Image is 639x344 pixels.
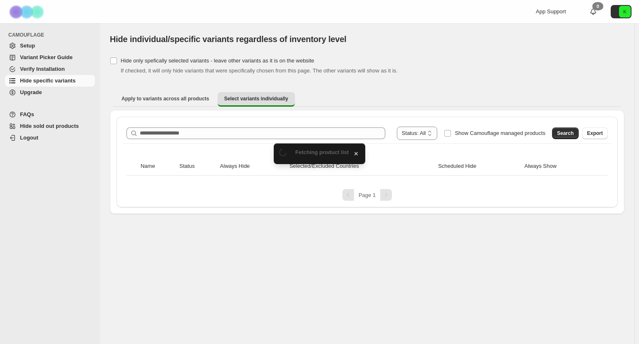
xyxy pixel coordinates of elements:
span: Logout [20,135,38,141]
th: Always Hide [218,157,287,176]
a: Upgrade [5,87,95,98]
a: Hide sold out products [5,120,95,132]
span: CAMOUFLAGE [8,32,96,38]
span: Upgrade [20,89,42,95]
div: Select variants individually [110,110,624,214]
th: Selected/Excluded Countries [287,157,436,176]
span: Hide specific variants [20,77,76,84]
button: Apply to variants across all products [115,92,216,105]
span: Search [557,130,574,137]
span: Hide sold out products [20,123,79,129]
a: Variant Picker Guide [5,52,95,63]
th: Status [177,157,218,176]
a: FAQs [5,109,95,120]
span: Export [587,130,603,137]
a: Setup [5,40,95,52]
span: Avatar with initials K [619,6,631,17]
span: Variant Picker Guide [20,54,72,60]
th: Always Show [522,157,596,176]
a: Logout [5,132,95,144]
span: Apply to variants across all products [121,95,209,102]
th: Scheduled Hide [436,157,522,176]
span: Setup [20,42,35,49]
nav: Pagination [123,189,611,201]
span: App Support [536,8,566,15]
span: Verify Installation [20,66,65,72]
span: Page 1 [359,192,376,198]
button: Avatar with initials K [611,5,632,18]
th: Name [138,157,177,176]
span: Fetching product list [295,149,349,155]
text: K [623,9,627,14]
span: Hide individual/specific variants regardless of inventory level [110,35,347,44]
a: Verify Installation [5,63,95,75]
button: Export [582,127,608,139]
span: Show Camouflage managed products [455,130,545,136]
button: Search [552,127,579,139]
button: Select variants individually [218,92,295,107]
span: Select variants individually [224,95,288,102]
img: Camouflage [7,0,48,23]
span: Hide only spefically selected variants - leave other variants as it is on the website [121,57,314,64]
span: If checked, it will only hide variants that were specifically chosen from this page. The other va... [121,67,398,74]
div: 0 [592,2,603,10]
a: Hide specific variants [5,75,95,87]
span: FAQs [20,111,34,117]
a: 0 [589,7,597,16]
